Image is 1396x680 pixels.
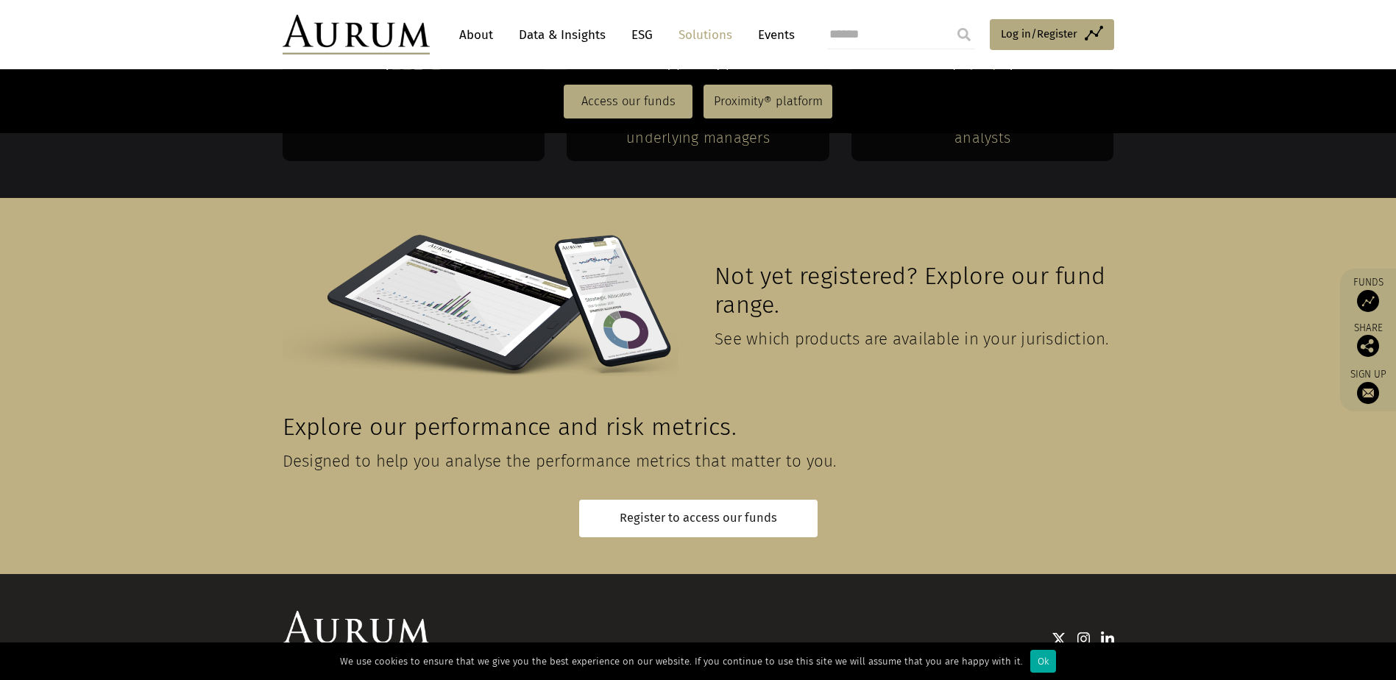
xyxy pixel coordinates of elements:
[1347,323,1389,357] div: Share
[1077,631,1091,646] img: Instagram icon
[283,451,837,471] span: Designed to help you analyse the performance metrics that matter to you.
[1347,276,1389,312] a: Funds
[1357,382,1379,404] img: Sign up to our newsletter
[452,21,500,49] a: About
[1001,25,1077,43] span: Log in/Register
[715,262,1105,319] span: Not yet registered? Explore our fund range.
[283,413,737,442] span: Explore our performance and risk metrics.
[1357,290,1379,312] img: Access Funds
[949,20,979,49] input: Submit
[1101,631,1114,646] img: Linkedin icon
[1030,650,1056,673] div: Ok
[671,21,740,49] a: Solutions
[1357,335,1379,357] img: Share this post
[283,611,430,651] img: Aurum Logo
[511,21,613,49] a: Data & Insights
[1347,368,1389,404] a: Sign up
[715,329,1109,349] span: See which products are available in your jurisdiction.
[283,15,430,54] img: Aurum
[564,85,692,118] a: Access our funds
[704,85,832,118] a: Proximity® platform
[1052,631,1066,646] img: Twitter icon
[751,21,795,49] a: Events
[579,500,818,537] a: Register to access our funds
[624,21,660,49] a: ESG
[990,19,1114,50] a: Log in/Register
